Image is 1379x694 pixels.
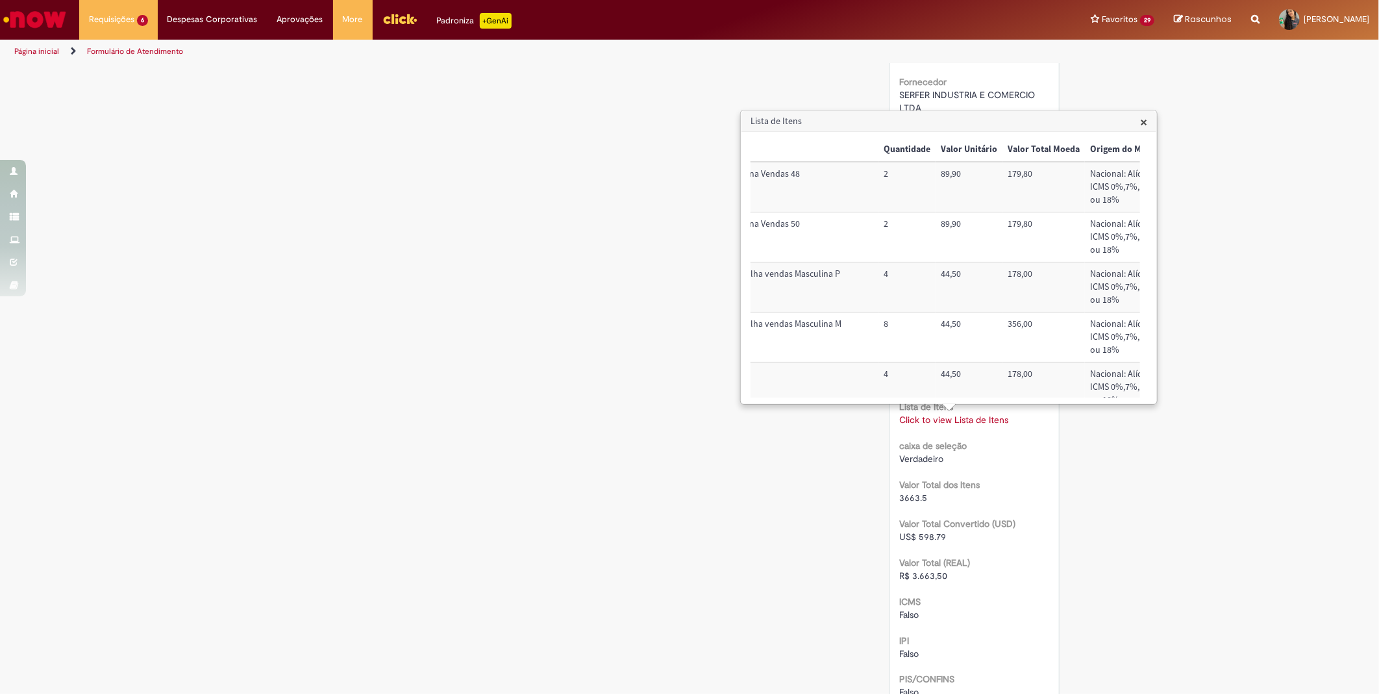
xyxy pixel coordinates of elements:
span: US$ 598.79 [900,531,947,543]
span: Favoritos [1102,13,1137,26]
td: Valor Total Moeda: 178,00 [1002,363,1085,413]
button: Close [1140,115,1147,129]
td: Descrição: 50078347 [693,363,878,413]
span: Rascunhos [1185,13,1232,25]
td: Valor Unitário: 44,50 [936,363,1002,413]
span: Falso [900,648,919,660]
th: Quantidade [878,138,936,162]
td: Origem do Material: Nacional: Alíquota ICMS 0%,7%, 12% ou 18% [1085,363,1173,413]
span: [PERSON_NAME] [1304,14,1369,25]
b: Lista de Itens [900,401,954,413]
b: Fornecedor [900,76,947,88]
td: Quantidade: 2 [878,212,936,263]
td: Descrição: Camisa de Malha vendas Masculina M [693,313,878,363]
span: 3663.5 [900,492,928,504]
a: Formulário de Atendimento [87,46,183,57]
td: Quantidade: 4 [878,363,936,413]
th: Descrição [693,138,878,162]
td: Valor Total Moeda: 179,80 [1002,212,1085,263]
h3: Lista de Itens [741,111,1156,132]
td: Origem do Material: Nacional: Alíquota ICMS 0%,7%, 12% ou 18% [1085,162,1173,212]
td: Valor Total Moeda: 356,00 [1002,313,1085,363]
td: Valor Unitário: 44,50 [936,263,1002,313]
td: Origem do Material: Nacional: Alíquota ICMS 0%,7%, 12% ou 18% [1085,313,1173,363]
b: Valor Total dos Itens [900,479,980,491]
th: Origem do Material [1085,138,1173,162]
td: Quantidade: 2 [878,162,936,212]
span: Despesas Corporativas [168,13,258,26]
div: Padroniza [437,13,512,29]
b: caixa de seleção [900,440,967,452]
th: Valor Total Moeda [1002,138,1085,162]
b: Valor Total (REAL) [900,557,971,569]
td: Quantidade: 8 [878,313,936,363]
td: Valor Total Moeda: 179,80 [1002,162,1085,212]
span: Verdadeiro [900,453,944,465]
td: Valor Total Moeda: 178,00 [1002,263,1085,313]
b: PIS/CONFINS [900,674,955,686]
ul: Trilhas de página [10,40,910,64]
span: More [343,13,363,26]
td: Origem do Material: Nacional: Alíquota ICMS 0%,7%, 12% ou 18% [1085,263,1173,313]
td: Valor Unitário: 89,90 [936,162,1002,212]
p: +GenAi [480,13,512,29]
th: Valor Unitário [936,138,1002,162]
a: Rascunhos [1174,14,1232,26]
img: ServiceNow [1,6,68,32]
div: Lista de Itens [740,110,1158,405]
td: Quantidade: 4 [878,263,936,313]
td: Descrição: Calça Masculina Vendas 48 [693,162,878,212]
span: SERFER INDUSTRIA E COMERCIO LTDA [900,89,1038,114]
img: click_logo_yellow_360x200.png [382,9,417,29]
span: × [1140,113,1147,131]
span: Falso [900,609,919,621]
span: 29 [1140,15,1154,26]
b: ICMS [900,596,921,608]
span: Aprovações [277,13,323,26]
span: Requisições [89,13,134,26]
b: IPI [900,635,910,647]
td: Descrição: Calça Masculina Vendas 50 [693,212,878,263]
a: Página inicial [14,46,59,57]
td: Valor Unitário: 44,50 [936,313,1002,363]
a: Click to view Lista de Itens [900,414,1009,426]
span: 6 [137,15,148,26]
td: Origem do Material: Nacional: Alíquota ICMS 0%,7%, 12% ou 18% [1085,212,1173,263]
span: R$ 3.663,50 [900,570,948,582]
b: Valor Total Convertido (USD) [900,518,1016,530]
td: Descrição: Camisa de Malha vendas Masculina P [693,263,878,313]
td: Valor Unitário: 89,90 [936,212,1002,263]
